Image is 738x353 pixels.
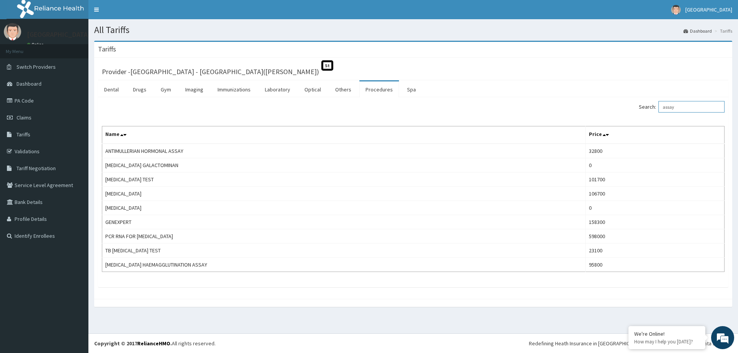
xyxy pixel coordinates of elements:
span: St [321,60,333,71]
a: Online [27,42,45,47]
a: Dashboard [683,28,712,34]
td: 598000 [585,229,724,244]
td: 32800 [585,144,724,158]
footer: All rights reserved. [88,333,738,353]
strong: Copyright © 2017 . [94,340,172,347]
td: 23100 [585,244,724,258]
td: ANTIMULLERIAN HORMONAL ASSAY [102,144,586,158]
div: Chat with us now [40,43,129,53]
a: Spa [401,81,422,98]
img: User Image [671,5,681,15]
td: 158300 [585,215,724,229]
td: PCR RNA FOR [MEDICAL_DATA] [102,229,586,244]
div: Redefining Heath Insurance in [GEOGRAPHIC_DATA] using Telemedicine and Data Science! [529,340,732,347]
th: Price [585,126,724,144]
a: Optical [298,81,327,98]
td: [MEDICAL_DATA] GALACTOMINAN [102,158,586,172]
td: TB [MEDICAL_DATA] TEST [102,244,586,258]
span: [GEOGRAPHIC_DATA] [685,6,732,13]
a: Gym [155,81,177,98]
h3: Provider - [GEOGRAPHIC_DATA] - [GEOGRAPHIC_DATA]([PERSON_NAME]) [102,68,319,75]
p: [GEOGRAPHIC_DATA] [27,31,90,38]
textarea: Type your message and hit 'Enter' [4,210,146,237]
a: Dental [98,81,125,98]
a: RelianceHMO [137,340,170,347]
td: [MEDICAL_DATA] [102,187,586,201]
td: [MEDICAL_DATA] [102,201,586,215]
span: Dashboard [17,80,42,87]
a: Others [329,81,357,98]
img: User Image [4,23,21,40]
a: Procedures [359,81,399,98]
div: Minimize live chat window [126,4,145,22]
th: Name [102,126,586,144]
td: 0 [585,158,724,172]
td: [MEDICAL_DATA] TEST [102,172,586,187]
span: Tariff Negotiation [17,165,56,172]
a: Drugs [127,81,153,98]
a: Laboratory [259,81,296,98]
span: Claims [17,114,32,121]
span: We're online! [45,97,106,174]
td: 101700 [585,172,724,187]
td: 0 [585,201,724,215]
a: Immunizations [211,81,257,98]
img: d_794563401_company_1708531726252_794563401 [14,38,31,58]
h1: All Tariffs [94,25,732,35]
span: Switch Providers [17,63,56,70]
td: GENEXPERT [102,215,586,229]
li: Tariffs [713,28,732,34]
td: 106700 [585,187,724,201]
a: Imaging [179,81,209,98]
p: How may I help you today? [634,338,700,345]
h3: Tariffs [98,46,116,53]
label: Search: [639,101,725,113]
td: [MEDICAL_DATA] HAEMAGGLUTINATION ASSAY [102,258,586,272]
input: Search: [658,101,725,113]
div: We're Online! [634,330,700,337]
td: 95800 [585,258,724,272]
span: Tariffs [17,131,30,138]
